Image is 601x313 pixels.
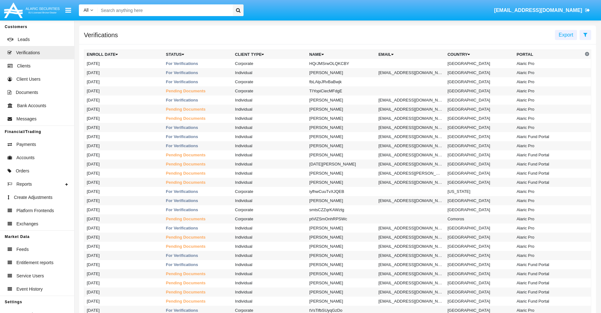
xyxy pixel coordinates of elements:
[514,297,583,306] td: Alaric Fund Portal
[307,269,376,278] td: [PERSON_NAME]
[16,76,40,83] span: Client Users
[163,50,233,59] th: Status
[307,287,376,297] td: [PERSON_NAME]
[163,269,233,278] td: Pending Documents
[84,223,163,233] td: [DATE]
[84,86,163,96] td: [DATE]
[84,32,118,38] h5: Verifications
[16,246,29,253] span: Feeds
[514,96,583,105] td: Alaric Pro
[233,196,307,205] td: Individual
[445,96,514,105] td: [GEOGRAPHIC_DATA]
[163,196,233,205] td: For Verifications
[233,96,307,105] td: Individual
[514,105,583,114] td: Alaric Pro
[84,269,163,278] td: [DATE]
[307,169,376,178] td: [PERSON_NAME]
[307,205,376,214] td: smtsCZZqrKAWztg
[445,132,514,141] td: [GEOGRAPHIC_DATA]
[445,223,514,233] td: [GEOGRAPHIC_DATA]
[445,242,514,251] td: [GEOGRAPHIC_DATA]
[445,86,514,96] td: [GEOGRAPHIC_DATA]
[163,260,233,269] td: For Verifications
[445,114,514,123] td: [GEOGRAPHIC_DATA]
[514,242,583,251] td: Alaric Pro
[163,132,233,141] td: For Verifications
[376,223,445,233] td: [EMAIL_ADDRESS][DOMAIN_NAME]
[16,221,38,227] span: Exchanges
[307,50,376,59] th: Name
[514,223,583,233] td: Alaric Pro
[376,96,445,105] td: [EMAIL_ADDRESS][DOMAIN_NAME]
[163,278,233,287] td: Pending Documents
[445,169,514,178] td: [GEOGRAPHIC_DATA]
[233,159,307,169] td: Individual
[445,123,514,132] td: [GEOGRAPHIC_DATA]
[163,223,233,233] td: For Verifications
[163,214,233,223] td: Pending Documents
[491,2,593,19] a: [EMAIL_ADDRESS][DOMAIN_NAME]
[84,187,163,196] td: [DATE]
[445,214,514,223] td: Comoros
[307,96,376,105] td: [PERSON_NAME]
[84,8,89,13] span: All
[163,169,233,178] td: Pending Documents
[16,181,32,188] span: Reports
[445,178,514,187] td: [GEOGRAPHIC_DATA]
[307,260,376,269] td: [PERSON_NAME]
[84,68,163,77] td: [DATE]
[79,7,98,14] a: All
[17,102,46,109] span: Bank Accounts
[307,297,376,306] td: [PERSON_NAME]
[307,278,376,287] td: [PERSON_NAME]
[163,123,233,132] td: For Verifications
[376,123,445,132] td: [EMAIL_ADDRESS][DOMAIN_NAME]
[233,251,307,260] td: Individual
[233,205,307,214] td: Corporate
[307,68,376,77] td: [PERSON_NAME]
[307,123,376,132] td: [PERSON_NAME]
[233,223,307,233] td: Individual
[494,8,582,13] span: [EMAIL_ADDRESS][DOMAIN_NAME]
[98,4,231,16] input: Search
[16,207,54,214] span: Platform Frontends
[233,123,307,132] td: Individual
[163,68,233,77] td: For Verifications
[84,50,163,59] th: Enroll Date
[84,233,163,242] td: [DATE]
[445,260,514,269] td: [GEOGRAPHIC_DATA]
[376,251,445,260] td: [EMAIL_ADDRESS][DOMAIN_NAME]
[514,114,583,123] td: Alaric Pro
[84,260,163,269] td: [DATE]
[445,205,514,214] td: [GEOGRAPHIC_DATA]
[18,36,30,43] span: Leads
[376,68,445,77] td: [EMAIL_ADDRESS][DOMAIN_NAME]
[163,141,233,150] td: For Verifications
[16,49,40,56] span: Verifications
[84,105,163,114] td: [DATE]
[514,123,583,132] td: Alaric Pro
[376,260,445,269] td: [EMAIL_ADDRESS][DOMAIN_NAME]
[233,233,307,242] td: Individual
[84,123,163,132] td: [DATE]
[514,132,583,141] td: Alaric Fund Portal
[307,141,376,150] td: [PERSON_NAME]
[555,30,577,40] button: Export
[376,169,445,178] td: [EMAIL_ADDRESS][PERSON_NAME][DOMAIN_NAME]
[233,178,307,187] td: Individual
[514,251,583,260] td: Alaric Pro
[16,141,36,148] span: Payments
[445,68,514,77] td: [GEOGRAPHIC_DATA]
[233,86,307,96] td: Corporate
[16,168,29,174] span: Orders
[84,278,163,287] td: [DATE]
[514,169,583,178] td: Alaric Fund Portal
[16,116,37,122] span: Messages
[376,278,445,287] td: [EMAIL_ADDRESS][DOMAIN_NAME]
[233,68,307,77] td: Individual
[445,278,514,287] td: [GEOGRAPHIC_DATA]
[233,187,307,196] td: Corporate
[445,187,514,196] td: [US_STATE]
[376,141,445,150] td: [EMAIL_ADDRESS][DOMAIN_NAME]
[376,159,445,169] td: [EMAIL_ADDRESS][DOMAIN_NAME]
